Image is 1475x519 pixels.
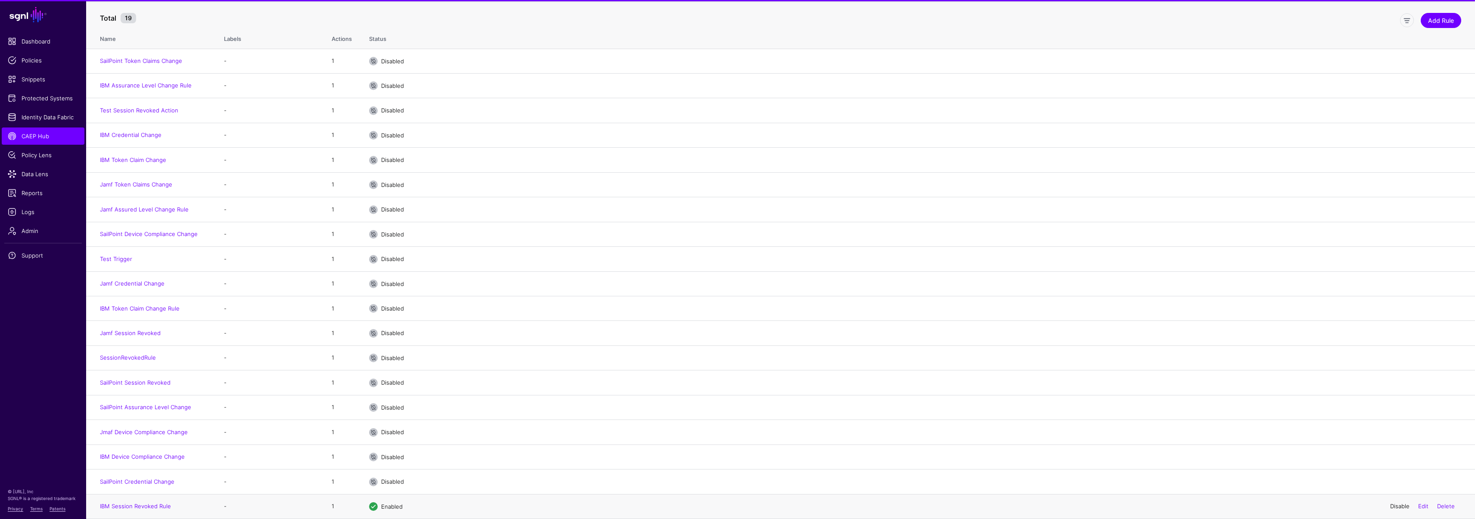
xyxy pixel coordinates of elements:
[215,49,323,73] td: -
[100,429,188,435] a: Jmaf Device Compliance Change
[2,52,84,69] a: Policies
[323,172,360,197] td: 1
[100,478,174,485] a: SailPoint Credential Change
[1421,13,1461,28] a: Add Rule
[215,148,323,172] td: -
[100,57,182,64] a: SailPoint Token Claims Change
[215,469,323,494] td: -
[360,26,1475,49] th: Status
[8,170,78,178] span: Data Lens
[8,75,78,84] span: Snippets
[215,98,323,123] td: -
[215,172,323,197] td: -
[215,247,323,271] td: -
[100,107,178,114] a: Test Session Revoked Action
[215,321,323,345] td: -
[100,453,185,460] a: IBM Device Compliance Change
[215,395,323,420] td: -
[100,404,191,410] a: SailPoint Assurance Level Change
[215,222,323,246] td: -
[215,370,323,395] td: -
[2,109,84,126] a: Identity Data Fabric
[50,506,65,511] a: Patents
[215,271,323,296] td: -
[381,57,404,64] span: Disabled
[381,280,404,287] span: Disabled
[323,49,360,73] td: 1
[100,206,189,213] a: Jamf Assured Level Change Rule
[323,222,360,246] td: 1
[323,296,360,321] td: 1
[2,71,84,88] a: Snippets
[215,123,323,147] td: -
[8,506,23,511] a: Privacy
[8,151,78,159] span: Policy Lens
[323,73,360,98] td: 1
[1418,503,1428,510] a: Edit
[215,197,323,222] td: -
[8,113,78,121] span: Identity Data Fabric
[100,82,192,89] a: IBM Assurance Level Change Rule
[215,73,323,98] td: -
[8,227,78,235] span: Admin
[381,107,404,114] span: Disabled
[8,132,78,140] span: CAEP Hub
[323,98,360,123] td: 1
[5,5,81,24] a: SGNL
[100,131,161,138] a: IBM Credential Change
[323,420,360,444] td: 1
[100,255,132,262] a: Test Trigger
[215,296,323,321] td: -
[381,453,404,460] span: Disabled
[2,146,84,164] a: Policy Lens
[215,26,323,49] th: Labels
[381,82,404,89] span: Disabled
[381,305,404,312] span: Disabled
[381,156,404,163] span: Disabled
[100,280,165,287] a: Jamf Credential Change
[215,420,323,444] td: -
[2,203,84,221] a: Logs
[323,494,360,519] td: 1
[100,503,171,510] a: IBM Session Revoked Rule
[381,132,404,139] span: Disabled
[381,429,404,435] span: Disabled
[8,495,78,502] p: SGNL® is a registered trademark
[381,255,404,262] span: Disabled
[8,56,78,65] span: Policies
[30,506,43,511] a: Terms
[2,184,84,202] a: Reports
[381,354,404,361] span: Disabled
[381,230,404,237] span: Disabled
[323,271,360,296] td: 1
[121,13,136,23] small: 19
[381,329,404,336] span: Disabled
[1390,503,1410,510] a: Disable
[100,329,161,336] a: Jamf Session Revoked
[8,94,78,103] span: Protected Systems
[86,26,215,49] th: Name
[381,478,404,485] span: Disabled
[2,222,84,239] a: Admin
[2,127,84,145] a: CAEP Hub
[8,488,78,495] p: © [URL], Inc
[215,345,323,370] td: -
[323,469,360,494] td: 1
[215,494,323,519] td: -
[323,148,360,172] td: 1
[8,208,78,216] span: Logs
[8,251,78,260] span: Support
[381,379,404,386] span: Disabled
[323,26,360,49] th: Actions
[323,197,360,222] td: 1
[1437,503,1455,510] a: Delete
[2,33,84,50] a: Dashboard
[100,181,172,188] a: Jamf Token Claims Change
[2,165,84,183] a: Data Lens
[323,345,360,370] td: 1
[323,395,360,420] td: 1
[100,305,180,312] a: IBM Token Claim Change Rule
[2,90,84,107] a: Protected Systems
[8,189,78,197] span: Reports
[323,123,360,147] td: 1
